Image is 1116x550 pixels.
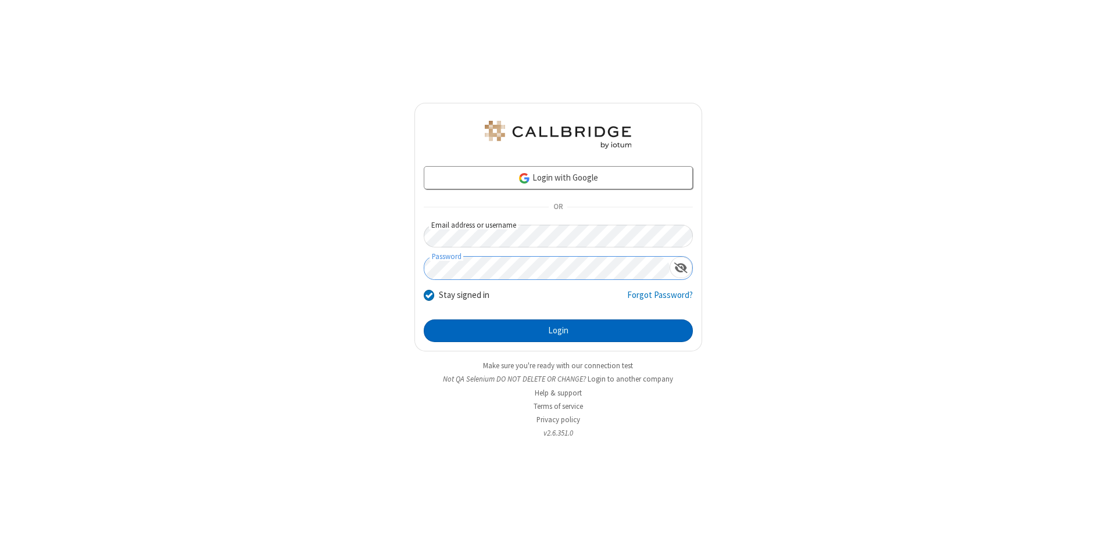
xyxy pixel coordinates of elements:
a: Help & support [535,388,582,398]
a: Make sure you're ready with our connection test [483,361,633,371]
input: Password [424,257,670,279]
a: Privacy policy [536,415,580,425]
button: Login [424,319,693,343]
a: Terms of service [534,401,583,411]
img: google-icon.png [518,172,531,185]
button: Login to another company [588,373,673,384]
input: Email address or username [424,225,693,247]
li: v2.6.351.0 [414,427,702,438]
img: QA Selenium DO NOT DELETE OR CHANGE [482,121,634,149]
a: Login with Google [424,166,693,189]
li: Not QA Selenium DO NOT DELETE OR CHANGE? [414,373,702,384]
span: OR [549,199,567,215]
label: Stay signed in [439,289,489,302]
iframe: Chat [1087,520,1107,542]
a: Forgot Password? [627,289,693,311]
div: Show password [670,257,692,278]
